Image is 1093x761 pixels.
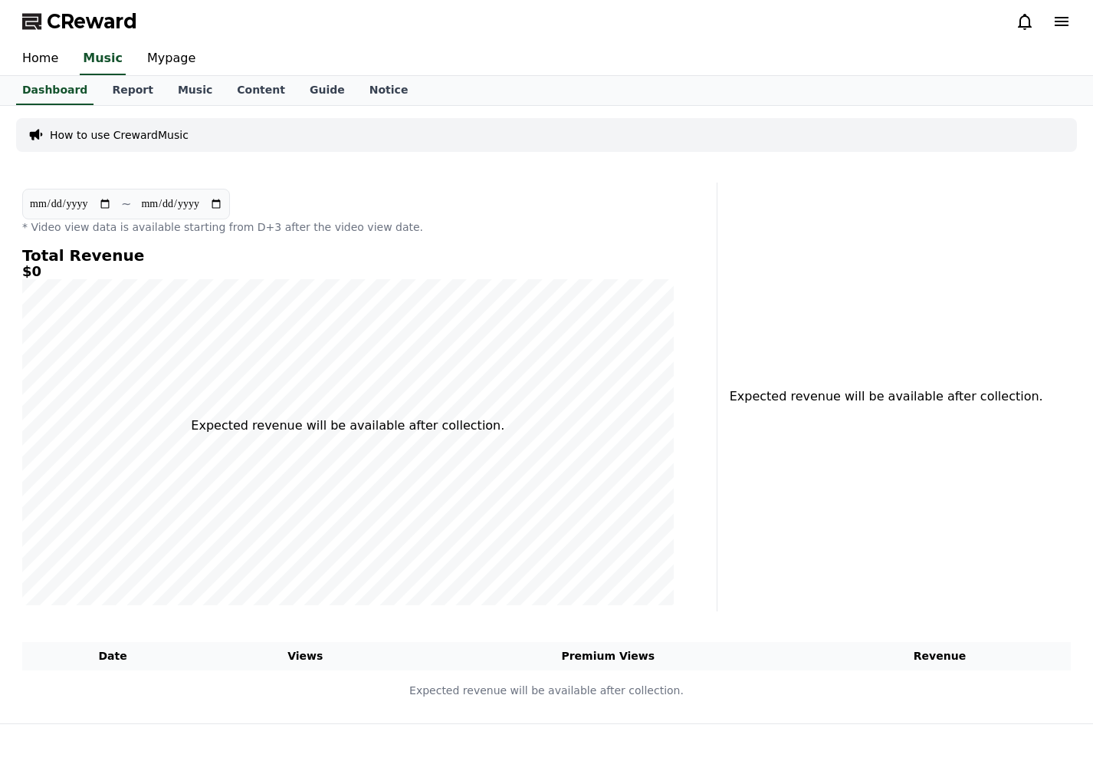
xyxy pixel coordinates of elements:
a: Mypage [135,43,208,75]
a: How to use CrewardMusic [50,127,189,143]
span: CReward [47,9,137,34]
a: Dashboard [16,76,94,105]
a: Music [166,76,225,105]
a: Home [10,43,71,75]
th: Revenue [809,642,1071,670]
a: Report [100,76,166,105]
a: Notice [357,76,421,105]
h5: $0 [22,264,674,279]
th: Premium Views [407,642,809,670]
h4: Total Revenue [22,247,674,264]
a: Content [225,76,297,105]
th: Views [203,642,407,670]
p: Expected revenue will be available after collection. [730,387,1034,406]
p: Expected revenue will be available after collection. [191,417,504,435]
th: Date [22,642,203,670]
a: CReward [22,9,137,34]
p: Expected revenue will be available after collection. [23,683,1070,699]
p: ~ [121,195,131,213]
p: * Video view data is available starting from D+3 after the video view date. [22,219,674,235]
a: Music [80,43,126,75]
a: Guide [297,76,357,105]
